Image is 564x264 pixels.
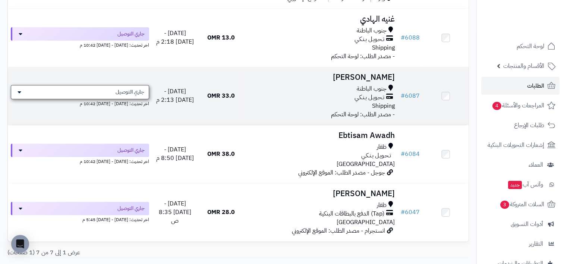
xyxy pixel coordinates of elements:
span: # [400,33,404,42]
img: logo-2.png [513,19,557,35]
a: إشعارات التحويلات البنكية [481,136,560,154]
span: تـحـويـل بـنـكـي [354,35,384,44]
span: Shipping [372,101,394,110]
span: [DATE] - [DATE] 8:35 ص [159,199,191,225]
span: 13.0 OMR [207,33,235,42]
span: الأقسام والمنتجات [503,61,544,71]
span: # [400,208,404,217]
span: الطلبات [527,81,544,91]
span: [DATE] - [DATE] 2:18 م [156,29,193,46]
a: وآتس آبجديد [481,176,560,194]
a: السلات المتروكة3 [481,195,560,213]
span: 38.0 OMR [207,150,235,158]
a: #6084 [400,150,419,158]
span: # [400,150,404,158]
div: Open Intercom Messenger [11,235,29,253]
td: - مصدر الطلب: لوحة التحكم [244,9,398,67]
span: جاري التوصيل [117,205,145,212]
span: التقارير [529,239,543,249]
span: السلات المتروكة [500,199,544,210]
a: #6088 [400,33,419,42]
span: جنوب الباطنة [356,26,386,35]
span: المراجعات والأسئلة [492,100,544,111]
h3: Ebtisam Awadh [247,131,395,140]
span: جوجل - مصدر الطلب: الموقع الإلكتروني [298,168,385,177]
span: تـحـويـل بـنـكـي [361,151,391,160]
span: [GEOGRAPHIC_DATA] [336,160,394,169]
a: الطلبات [481,77,560,95]
span: جاري التوصيل [117,147,145,154]
span: 3 [500,201,509,209]
span: [DATE] - [DATE] 2:13 م [156,87,193,104]
h3: غنيه الهادي [247,15,395,23]
span: أدوات التسويق [511,219,543,229]
a: طلبات الإرجاع [481,116,560,134]
span: تـحـويـل بـنـكـي [354,93,384,102]
div: اخر تحديث: [DATE] - [DATE] 10:42 م [11,157,149,165]
span: [DATE] - [DATE] 8:50 م [156,145,193,163]
a: أدوات التسويق [481,215,560,233]
span: جنوب الباطنة [356,85,386,93]
span: (Tap) الدفع بالبطاقات البنكية [319,210,384,218]
span: إشعارات التحويلات البنكية [488,140,544,150]
div: اخر تحديث: [DATE] - [DATE] 10:42 م [11,99,149,107]
span: وآتس آب [507,179,543,190]
span: ظفار [376,143,386,151]
div: اخر تحديث: [DATE] - [DATE] 10:42 م [11,41,149,48]
span: جديد [508,181,522,189]
div: اخر تحديث: [DATE] - [DATE] 5:45 م [11,215,149,223]
a: العملاء [481,156,560,174]
span: جاري التوصيل [116,88,144,96]
h3: [PERSON_NAME] [247,189,395,198]
span: 4 [492,102,501,110]
span: لوحة التحكم [517,41,544,51]
span: ظفار [376,201,386,210]
a: لوحة التحكم [481,37,560,55]
span: جاري التوصيل [117,30,145,38]
div: عرض 1 إلى 7 من 7 (1 صفحات) [2,248,238,257]
a: #6087 [400,91,419,100]
span: العملاء [529,160,543,170]
td: - مصدر الطلب: لوحة التحكم [244,67,398,125]
a: #6047 [400,208,419,217]
span: 28.0 OMR [207,208,235,217]
h3: [PERSON_NAME] [247,73,395,82]
span: # [400,91,404,100]
span: انستجرام - مصدر الطلب: الموقع الإلكتروني [292,226,385,235]
a: التقارير [481,235,560,253]
span: Shipping [372,43,394,52]
span: [GEOGRAPHIC_DATA] [336,218,394,227]
a: المراجعات والأسئلة4 [481,97,560,114]
span: طلبات الإرجاع [514,120,544,131]
span: 33.0 OMR [207,91,235,100]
